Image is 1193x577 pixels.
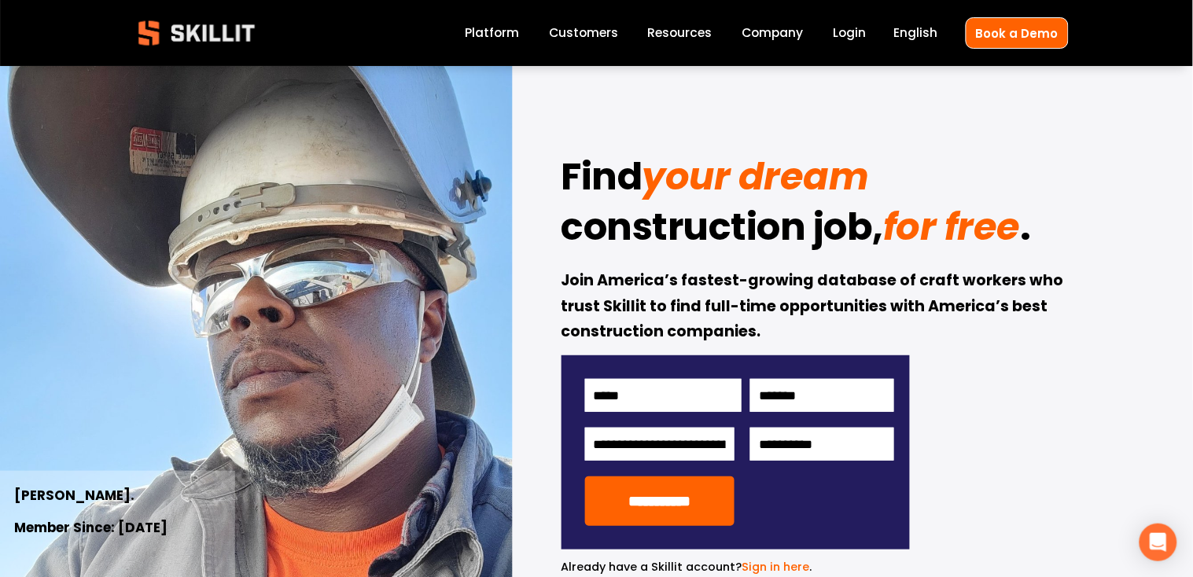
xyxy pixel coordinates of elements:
strong: [PERSON_NAME]. [14,485,134,508]
img: Skillit [125,9,268,57]
a: Book a Demo [966,17,1069,48]
a: Login [834,23,867,44]
a: Sign in here [742,559,810,575]
div: language picker [894,23,938,44]
a: Customers [549,23,618,44]
strong: Member Since: [DATE] [14,517,168,540]
p: . [562,558,910,576]
strong: Find [562,148,643,212]
strong: Join America’s fastest-growing database of craft workers who trust Skillit to find full-time oppo... [562,269,1067,346]
strong: . [1021,198,1032,263]
em: for free [883,200,1020,253]
a: Platform [465,23,519,44]
a: folder dropdown [648,23,712,44]
strong: construction job, [562,198,884,263]
em: your dream [643,150,869,203]
a: Company [742,23,804,44]
span: Resources [648,24,712,42]
div: Open Intercom Messenger [1140,524,1177,561]
span: English [894,24,938,42]
span: Already have a Skillit account? [562,559,742,575]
